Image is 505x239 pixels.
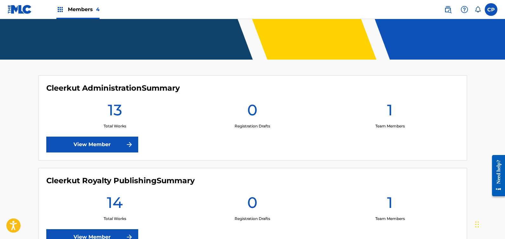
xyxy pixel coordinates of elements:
h1: 0 [247,100,257,123]
p: Registration Drafts [235,216,270,222]
img: help [461,6,468,13]
h4: Cleerkut Administration [46,83,180,93]
h1: 0 [247,193,257,216]
img: search [444,6,452,13]
p: Total Works [104,216,126,222]
h1: 14 [107,193,123,216]
h4: Cleerkut Royalty Publishing [46,176,195,185]
div: Drag [475,215,479,234]
p: Registration Drafts [235,123,270,129]
p: Team Members [375,123,405,129]
span: Members [68,6,100,13]
iframe: Chat Widget [473,209,505,239]
p: Total Works [104,123,126,129]
a: View Member [46,137,138,152]
div: User Menu [485,3,497,16]
div: Notifications [475,6,481,13]
span: 4 [96,6,100,12]
p: Team Members [375,216,405,222]
a: Public Search [442,3,454,16]
img: MLC Logo [8,5,32,14]
div: Help [458,3,471,16]
h1: 1 [387,100,393,123]
h1: 1 [387,193,393,216]
img: f7272a7cc735f4ea7f67.svg [126,141,133,148]
h1: 13 [108,100,122,123]
img: Top Rightsholders [56,6,64,13]
iframe: Resource Center [487,150,505,201]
